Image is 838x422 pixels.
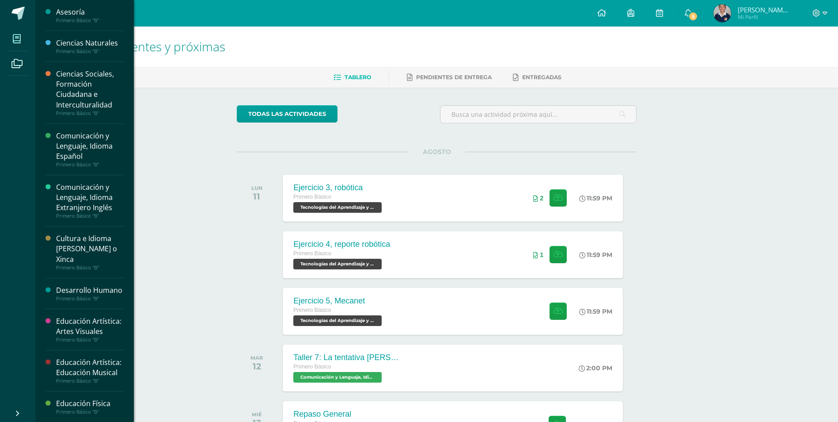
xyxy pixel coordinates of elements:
[56,69,123,116] a: Ciencias Sociales, Formación Ciudadana e InterculturalidadPrimero Básico "B"
[293,240,390,249] div: Ejercicio 4, reporte robótica
[293,194,331,200] span: Primero Básico
[56,316,123,343] a: Educación Artística: Artes VisualesPrimero Básico "B"
[579,364,612,372] div: 2:00 PM
[688,12,698,21] span: 5
[540,251,543,258] span: 1
[293,296,384,306] div: Ejercicio 5, Mecanet
[345,74,371,81] span: Tablero
[579,194,612,202] div: 11:59 PM
[56,378,123,384] div: Primero Básico "B"
[293,353,399,362] div: Taller 7: La tentativa [PERSON_NAME]
[56,38,123,48] div: Ciencias Naturales
[56,295,123,302] div: Primero Básico "B"
[293,183,384,192] div: Ejercicio 3, robótica
[293,250,331,257] span: Primero Básico
[738,5,791,14] span: [PERSON_NAME] de los Angeles
[250,361,263,372] div: 12
[56,7,123,17] div: Asesoría
[522,74,561,81] span: Entregadas
[56,357,123,378] div: Educación Artística: Educación Musical
[56,357,123,384] a: Educación Artística: Educación MusicalPrimero Básico "B"
[533,195,543,202] div: Archivos entregados
[56,213,123,219] div: Primero Básico "B"
[579,307,612,315] div: 11:59 PM
[293,202,382,213] span: Tecnologías del Aprendizaje y la Comunicación 'B'
[56,234,123,270] a: Cultura e Idioma [PERSON_NAME] o XincaPrimero Básico "B"
[293,410,351,419] div: Repaso General
[56,399,123,409] div: Educación Física
[56,7,123,23] a: AsesoríaPrimero Básico "B"
[56,110,123,116] div: Primero Básico "B"
[293,372,382,383] span: Comunicación y Lenguaje, Idioma Español 'B'
[56,17,123,23] div: Primero Básico "B"
[250,355,263,361] div: MAR
[407,70,492,84] a: Pendientes de entrega
[513,70,561,84] a: Entregadas
[334,70,371,84] a: Tablero
[579,251,612,259] div: 11:59 PM
[293,307,331,313] span: Primero Básico
[738,13,791,21] span: Mi Perfil
[56,234,123,264] div: Cultura e Idioma [PERSON_NAME] o Xinca
[56,69,123,110] div: Ciencias Sociales, Formación Ciudadana e Interculturalidad
[56,48,123,54] div: Primero Básico "B"
[416,74,492,81] span: Pendientes de entrega
[251,185,262,191] div: LUN
[540,195,543,202] span: 2
[251,191,262,202] div: 11
[237,105,337,123] a: todas las Actividades
[293,364,331,370] span: Primero Básico
[56,131,123,161] div: Comunicación y Lenguaje, Idioma Español
[409,148,465,156] span: AGOSTO
[713,4,731,22] img: 18fef993511fc3b6d89ef6bf01760698.png
[56,182,123,219] a: Comunicación y Lenguaje, Idioma Extranjero InglésPrimero Básico "B"
[56,161,123,168] div: Primero Básico "B"
[56,285,123,295] div: Desarrollo Humano
[46,38,225,55] span: Actividades recientes y próximas
[56,316,123,337] div: Educación Artística: Artes Visuales
[56,409,123,415] div: Primero Básico "B"
[56,265,123,271] div: Primero Básico "B"
[293,259,382,269] span: Tecnologías del Aprendizaje y la Comunicación 'B'
[56,399,123,415] a: Educación FísicaPrimero Básico "B"
[293,315,382,326] span: Tecnologías del Aprendizaje y la Comunicación 'B'
[56,337,123,343] div: Primero Básico "B"
[440,106,636,123] input: Busca una actividad próxima aquí...
[252,411,262,418] div: MIÉ
[56,38,123,54] a: Ciencias NaturalesPrimero Básico "B"
[56,131,123,168] a: Comunicación y Lenguaje, Idioma EspañolPrimero Básico "B"
[533,251,543,258] div: Archivos entregados
[56,285,123,302] a: Desarrollo HumanoPrimero Básico "B"
[56,182,123,213] div: Comunicación y Lenguaje, Idioma Extranjero Inglés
